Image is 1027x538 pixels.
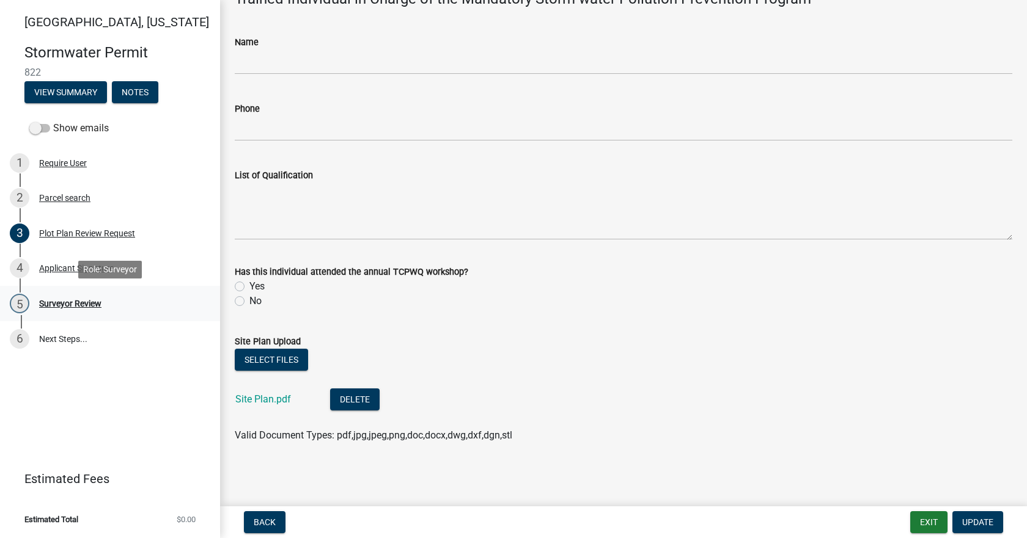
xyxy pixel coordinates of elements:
wm-modal-confirm: Notes [112,88,158,98]
span: Back [254,517,276,527]
h4: Stormwater Permit [24,44,210,62]
label: Yes [249,279,265,294]
div: Plot Plan Review Request [39,229,135,238]
div: 6 [10,329,29,349]
button: Update [952,511,1003,533]
label: No [249,294,262,308]
button: Delete [330,388,380,410]
span: Valid Document Types: pdf,jpg,jpeg,png,doc,docx,dwg,dxf,dgn,stl [235,429,512,441]
span: 822 [24,67,196,78]
label: Name [235,38,259,47]
wm-modal-confirm: Delete Document [330,394,380,406]
div: 5 [10,294,29,313]
div: Role: Surveyor [78,261,142,278]
label: Show emails [29,121,109,136]
div: 1 [10,153,29,173]
span: [GEOGRAPHIC_DATA], [US_STATE] [24,15,209,29]
button: Select files [235,349,308,371]
span: $0.00 [177,515,196,523]
span: Estimated Total [24,515,78,523]
div: 4 [10,258,29,278]
div: Applicant Signature [39,264,114,272]
div: Surveyor Review [39,299,101,308]
a: Estimated Fees [10,467,201,491]
a: Site Plan.pdf [235,393,291,405]
label: List of Qualification [235,172,313,180]
label: Site Plan Upload [235,338,301,346]
div: 3 [10,224,29,243]
label: Has this individual attended the annual TCPWQ workshop? [235,268,468,277]
div: Require User [39,159,87,167]
button: Exit [910,511,948,533]
span: Update [962,517,993,527]
wm-modal-confirm: Summary [24,88,107,98]
button: Notes [112,81,158,103]
button: View Summary [24,81,107,103]
div: 2 [10,188,29,208]
label: Phone [235,105,260,114]
div: Parcel search [39,194,90,202]
button: Back [244,511,285,533]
